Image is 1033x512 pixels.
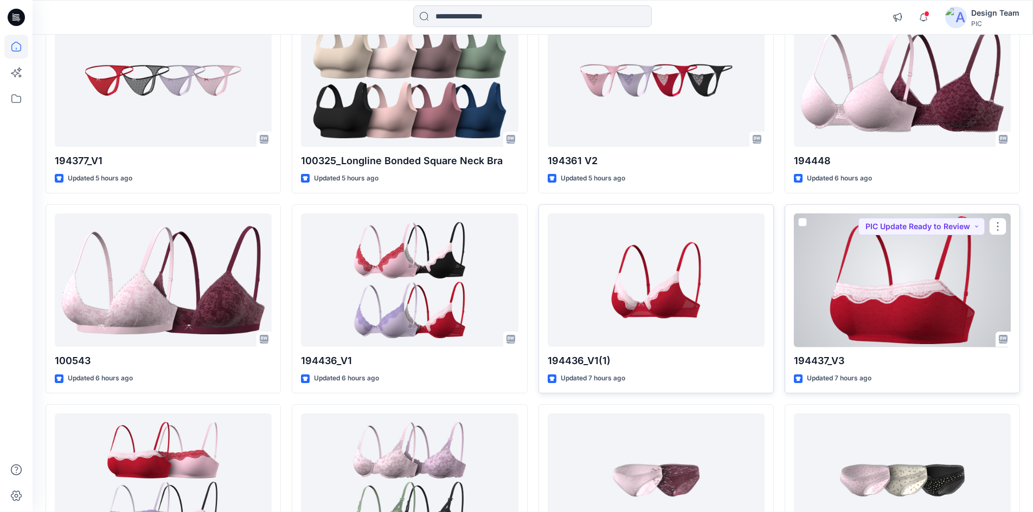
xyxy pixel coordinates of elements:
[55,213,272,347] a: 100543
[55,14,272,147] a: 194377_V1
[794,213,1011,347] a: 194437_V3
[68,373,133,384] p: Updated 6 hours ago
[55,153,272,168] p: 194377_V1
[548,213,765,347] a: 194436_V1(1)
[301,14,518,147] a: 100325_Longline Bonded Square Neck Bra
[561,173,625,184] p: Updated 5 hours ago
[548,353,765,368] p: 194436_V1(1)
[314,173,378,184] p: Updated 5 hours ago
[68,173,132,184] p: Updated 5 hours ago
[314,373,379,384] p: Updated 6 hours ago
[301,353,518,368] p: 194436_V1
[807,373,871,384] p: Updated 7 hours ago
[794,353,1011,368] p: 194437_V3
[794,14,1011,147] a: 194448
[561,373,625,384] p: Updated 7 hours ago
[301,153,518,168] p: 100325_Longline Bonded Square Neck Bra
[548,153,765,168] p: 194361 V2
[945,7,967,28] img: avatar
[55,353,272,368] p: 100543
[301,213,518,347] a: 194436_V1
[794,153,1011,168] p: 194448
[548,14,765,147] a: 194361 V2
[971,7,1019,20] div: Design Team
[971,20,1019,28] div: PIC
[807,173,872,184] p: Updated 6 hours ago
